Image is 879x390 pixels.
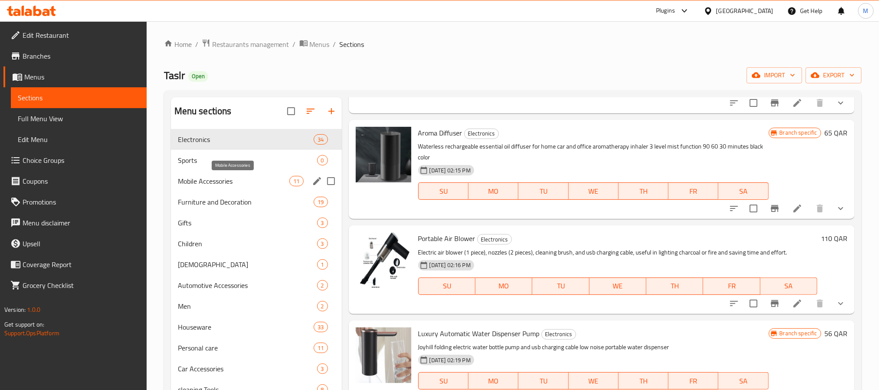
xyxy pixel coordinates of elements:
[23,218,140,228] span: Menu disclaimer
[314,344,327,352] span: 11
[178,259,317,270] div: Ladies
[836,203,846,214] svg: Show Choices
[761,278,817,295] button: SA
[178,238,317,249] span: Children
[171,254,342,275] div: [DEMOGRAPHIC_DATA]1
[4,327,59,339] a: Support.OpsPlatform
[646,278,703,295] button: TH
[356,127,411,182] img: Aroma Diffuser
[23,238,140,249] span: Upsell
[569,182,619,200] button: WE
[426,261,474,269] span: [DATE] 02:16 PM
[593,280,643,292] span: WE
[590,278,646,295] button: WE
[18,93,140,103] span: Sections
[830,198,851,219] button: show more
[23,197,140,207] span: Promotions
[178,280,317,291] span: Automotive Accessories
[418,342,769,353] p: Joyhill folding electric water bottle pump and usb charging cable low noise portable water dispenser
[669,372,718,390] button: FR
[3,25,147,46] a: Edit Restaurant
[764,198,785,219] button: Branch-specific-item
[764,293,785,314] button: Branch-specific-item
[724,293,745,314] button: sort-choices
[418,232,476,245] span: Portable Air Blower
[836,298,846,309] svg: Show Choices
[422,280,472,292] span: SU
[722,375,765,387] span: SA
[23,259,140,270] span: Coverage Report
[569,372,619,390] button: WE
[477,234,512,245] div: Electronics
[333,39,336,50] li: /
[171,150,342,171] div: Sports0
[171,337,342,358] div: Personal care11
[171,192,342,212] div: Furniture and Decoration19
[863,6,869,16] span: M
[418,126,462,139] span: Aroma Diffuser
[11,129,147,150] a: Edit Menu
[188,71,208,82] div: Open
[3,233,147,254] a: Upsell
[542,329,576,339] span: Electronics
[3,46,147,66] a: Branches
[314,323,327,331] span: 33
[318,365,328,373] span: 3
[318,219,328,227] span: 3
[317,238,328,249] div: items
[314,343,328,353] div: items
[23,280,140,291] span: Grocery Checklist
[171,296,342,317] div: Men2
[422,185,465,198] span: SU
[317,301,328,311] div: items
[318,302,328,311] span: 2
[314,136,327,144] span: 34
[164,39,862,50] nav: breadcrumb
[178,364,317,374] div: Car Accessories
[672,185,715,198] span: FR
[171,358,342,379] div: Car Accessories3
[465,129,499,139] span: Electronics
[4,304,26,315] span: Version:
[317,259,328,270] div: items
[290,177,303,185] span: 11
[299,39,330,50] a: Menus
[317,280,328,291] div: items
[318,261,328,269] span: 1
[792,98,803,108] a: Edit menu item
[813,70,855,81] span: export
[747,67,802,83] button: import
[18,113,140,124] span: Full Menu View
[650,280,700,292] span: TH
[178,218,317,228] span: Gifts
[3,171,147,192] a: Coupons
[3,66,147,87] a: Menus
[792,298,803,309] a: Edit menu item
[572,375,615,387] span: WE
[188,73,208,80] span: Open
[23,155,140,165] span: Choice Groups
[718,182,768,200] button: SA
[722,185,765,198] span: SA
[318,240,328,248] span: 3
[3,212,147,233] a: Menu disclaimer
[340,39,364,50] span: Sections
[476,278,532,295] button: MO
[3,150,147,171] a: Choice Groups
[718,372,768,390] button: SA
[27,304,40,315] span: 1.0.0
[776,329,821,337] span: Branch specific
[745,94,763,112] span: Select to update
[522,185,565,198] span: TU
[479,280,529,292] span: MO
[469,372,518,390] button: MO
[716,6,774,16] div: [GEOGRAPHIC_DATA]
[178,301,317,311] div: Men
[4,319,44,330] span: Get support on:
[314,134,328,145] div: items
[3,192,147,212] a: Promotions
[318,156,328,165] span: 0
[478,235,512,245] span: Electronics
